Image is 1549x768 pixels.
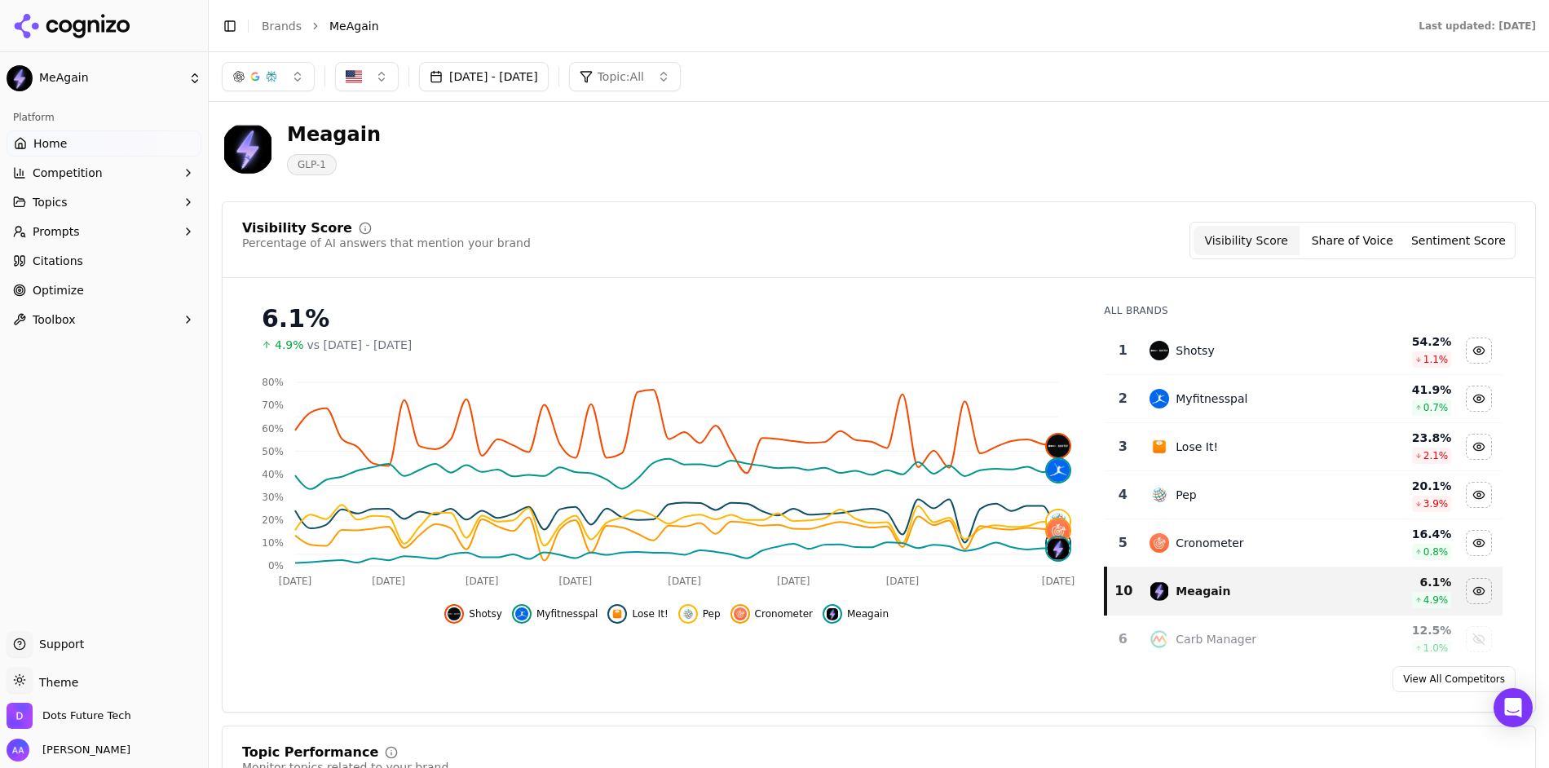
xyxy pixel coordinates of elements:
[1176,342,1214,359] div: Shotsy
[262,492,284,503] tspan: 30%
[1112,389,1133,408] div: 2
[826,607,839,620] img: meagain
[703,607,721,620] span: Pep
[515,607,528,620] img: myfitnesspal
[33,194,68,210] span: Topics
[1406,226,1511,255] button: Sentiment Score
[1466,386,1492,412] button: Hide myfitnesspal data
[1176,439,1218,455] div: Lose It!
[1300,226,1406,255] button: Share of Voice
[1114,581,1133,601] div: 10
[1466,530,1492,556] button: Hide cronometer data
[7,218,201,245] button: Prompts
[33,135,67,152] span: Home
[1176,391,1247,407] div: Myfitnesspal
[7,739,130,761] button: Open user button
[1348,574,1451,590] div: 6.1 %
[262,423,284,435] tspan: 60%
[1150,629,1169,649] img: carb manager
[33,165,103,181] span: Competition
[466,576,499,587] tspan: [DATE]
[262,20,302,33] a: Brands
[755,607,813,620] span: Cronometer
[1466,434,1492,460] button: Hide lose it! data
[611,607,624,620] img: lose it!
[1047,519,1070,542] img: cronometer
[1150,581,1169,601] img: meagain
[7,130,201,157] a: Home
[823,604,889,624] button: Hide meagain data
[33,282,84,298] span: Optimize
[1150,341,1169,360] img: shotsy
[1150,389,1169,408] img: myfitnesspal
[1176,583,1230,599] div: Meagain
[262,469,284,480] tspan: 40%
[1047,459,1070,482] img: myfitnesspal
[1466,482,1492,508] button: Hide pep data
[262,377,284,388] tspan: 80%
[1466,338,1492,364] button: Hide shotsy data
[33,223,80,240] span: Prompts
[7,248,201,274] a: Citations
[7,739,29,761] img: Ameer Asghar
[39,71,182,86] span: MeAgain
[734,607,747,620] img: cronometer
[1466,578,1492,604] button: Hide meagain data
[678,604,721,624] button: Hide pep data
[7,277,201,303] a: Optimize
[1112,485,1133,505] div: 4
[1176,631,1256,647] div: Carb Manager
[1112,629,1133,649] div: 6
[279,576,312,587] tspan: [DATE]
[1423,497,1449,510] span: 3.9 %
[1348,478,1451,494] div: 20.1 %
[275,337,304,353] span: 4.9%
[7,703,131,729] button: Open organization switcher
[36,743,130,757] span: [PERSON_NAME]
[7,65,33,91] img: MeAgain
[632,607,668,620] span: Lose It!
[1494,688,1533,727] div: Open Intercom Messenger
[242,235,531,251] div: Percentage of AI answers that mention your brand
[329,18,379,34] span: MeAgain
[1423,401,1449,414] span: 0.7 %
[668,576,701,587] tspan: [DATE]
[33,253,83,269] span: Citations
[33,676,78,689] span: Theme
[372,576,405,587] tspan: [DATE]
[346,68,362,85] img: United States
[1348,622,1451,638] div: 12.5 %
[7,160,201,186] button: Competition
[262,446,284,457] tspan: 50%
[1419,20,1536,33] div: Last updated: [DATE]
[1112,437,1133,457] div: 3
[262,18,1386,34] nav: breadcrumb
[1176,535,1243,551] div: Cronometer
[42,708,131,723] span: Dots Future Tech
[448,607,461,620] img: shotsy
[1348,333,1451,350] div: 54.2 %
[1047,435,1070,457] img: shotsy
[242,746,378,759] div: Topic Performance
[1466,626,1492,652] button: Show carb manager data
[222,122,274,174] img: MeAgain
[1150,533,1169,553] img: cronometer
[1392,666,1516,692] a: View All Competitors
[1176,487,1196,503] div: Pep
[7,307,201,333] button: Toolbox
[1105,423,1503,471] tr: 3lose it!Lose It!23.8%2.1%Hide lose it! data
[598,68,644,85] span: Topic: All
[1105,519,1503,567] tr: 5cronometerCronometer16.4%0.8%Hide cronometer data
[886,576,920,587] tspan: [DATE]
[262,514,284,526] tspan: 20%
[7,189,201,215] button: Topics
[1423,449,1449,462] span: 2.1 %
[730,604,813,624] button: Hide cronometer data
[1042,576,1075,587] tspan: [DATE]
[1423,642,1449,655] span: 1.0 %
[7,703,33,729] img: Dots Future Tech
[1105,375,1503,423] tr: 2myfitnesspalMyfitnesspal41.9%0.7%Hide myfitnesspal data
[1105,471,1503,519] tr: 4pepPep20.1%3.9%Hide pep data
[1423,545,1449,558] span: 0.8 %
[1348,382,1451,398] div: 41.9 %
